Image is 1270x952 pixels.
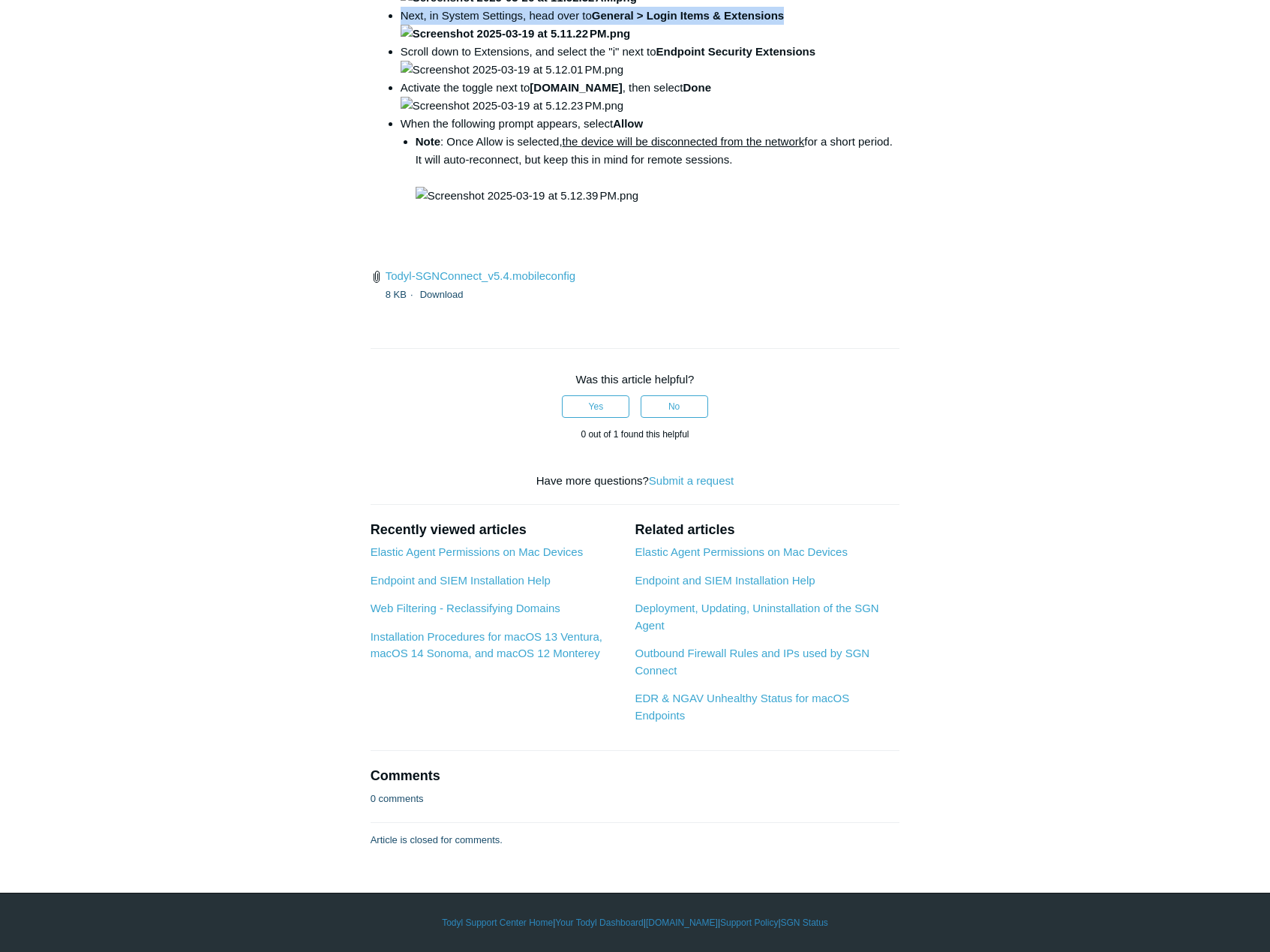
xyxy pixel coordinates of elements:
h2: Related articles [635,520,899,540]
a: Support Policy [720,916,778,929]
a: Todyl-SGNConnect_v5.4.mobileconfig [386,269,575,282]
a: Endpoint and SIEM Installation Help [635,574,815,587]
a: Submit a request [649,474,734,487]
a: Installation Procedures for macOS 13 Ventura, macOS 14 Sonoma, and macOS 12 Monterey [371,630,602,660]
span: Was this article helpful? [576,373,695,386]
span: the device will be disconnected from the network [563,135,805,148]
a: Todyl Support Center Home [442,916,553,929]
a: Deployment, Updating, Uninstallation of the SGN Agent [635,602,878,632]
img: Screenshot 2025-03-19 at 5.12.01 PM.png [401,61,623,79]
a: Endpoint and SIEM Installation Help [371,574,551,587]
a: Elastic Agent Permissions on Mac Devices [371,545,583,558]
h2: Comments [371,766,900,786]
button: This article was not helpful [641,395,708,418]
span: 0 out of 1 found this helpful [581,429,689,440]
p: 0 comments [371,791,424,806]
a: Web Filtering - Reclassifying Domains [371,602,560,614]
strong: Endpoint Security Extensions [656,45,816,58]
a: SGN Status [781,916,828,929]
strong: Done [683,81,712,94]
li: Scroll down to Extensions, and select the "i" next to [401,43,900,79]
a: Your Todyl Dashboard [555,916,643,929]
li: Next, in System Settings, head over to [401,7,900,43]
li: When the following prompt appears, select [401,115,900,205]
img: Screenshot 2025-03-19 at 5.12.23 PM.png [401,97,623,115]
a: [DOMAIN_NAME] [646,916,718,929]
a: Outbound Firewall Rules and IPs used by SGN Connect [635,647,869,677]
strong: [DOMAIN_NAME] [530,81,622,94]
a: Elastic Agent Permissions on Mac Devices [635,545,847,558]
img: Screenshot 2025-03-19 at 5.12.39 PM.png [416,187,638,205]
li: : Once Allow is selected, for a short period. It will auto-reconnect, but keep this in mind for r... [416,133,900,205]
div: | | | | [200,916,1070,929]
img: Screenshot 2025-03-19 at 5.11.22 PM.png [401,25,631,43]
a: EDR & NGAV Unhealthy Status for macOS Endpoints [635,692,849,722]
h2: Recently viewed articles [371,520,620,540]
a: Download [420,289,464,300]
li: Activate the toggle next to , then select [401,79,900,115]
p: Article is closed for comments. [371,833,503,848]
strong: Note [416,135,440,148]
div: Have more questions? [371,473,900,490]
span: 8 KB [386,289,417,300]
strong: Allow [613,117,643,130]
button: This article was helpful [562,395,629,418]
strong: General > Login Items & Extensions [401,9,784,40]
